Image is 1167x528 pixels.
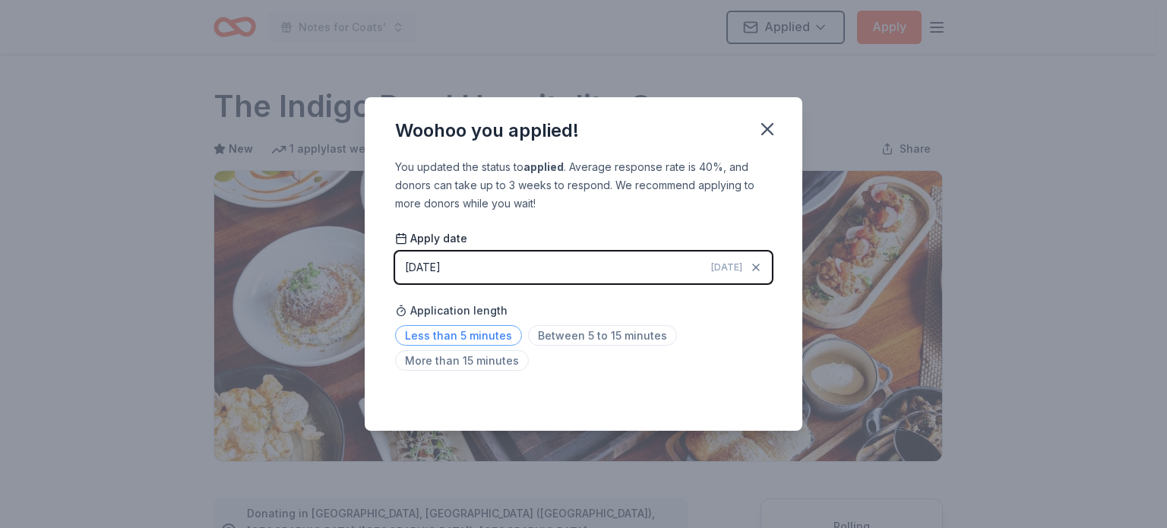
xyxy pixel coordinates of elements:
[395,251,772,283] button: [DATE][DATE]
[395,350,529,371] span: More than 15 minutes
[395,158,772,213] div: You updated the status to . Average response rate is 40%, and donors can take up to 3 weeks to re...
[395,119,579,143] div: Woohoo you applied!
[711,261,742,273] span: [DATE]
[395,325,522,346] span: Less than 5 minutes
[395,231,467,246] span: Apply date
[405,258,441,277] div: [DATE]
[523,160,564,173] b: applied
[528,325,677,346] span: Between 5 to 15 minutes
[395,302,508,320] span: Application length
